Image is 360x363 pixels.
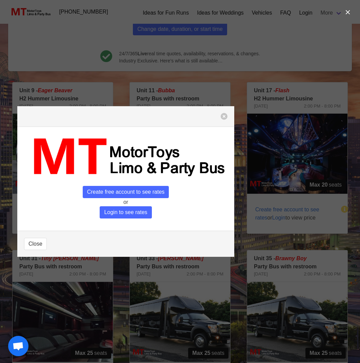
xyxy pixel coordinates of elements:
[24,198,227,206] p: or
[8,336,28,356] div: Open chat
[24,134,227,180] img: MT_logo_name.png
[83,186,169,198] span: Create free account to see rates
[24,238,47,250] button: Close
[100,206,152,218] span: Login to see rates
[28,240,42,248] span: Close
